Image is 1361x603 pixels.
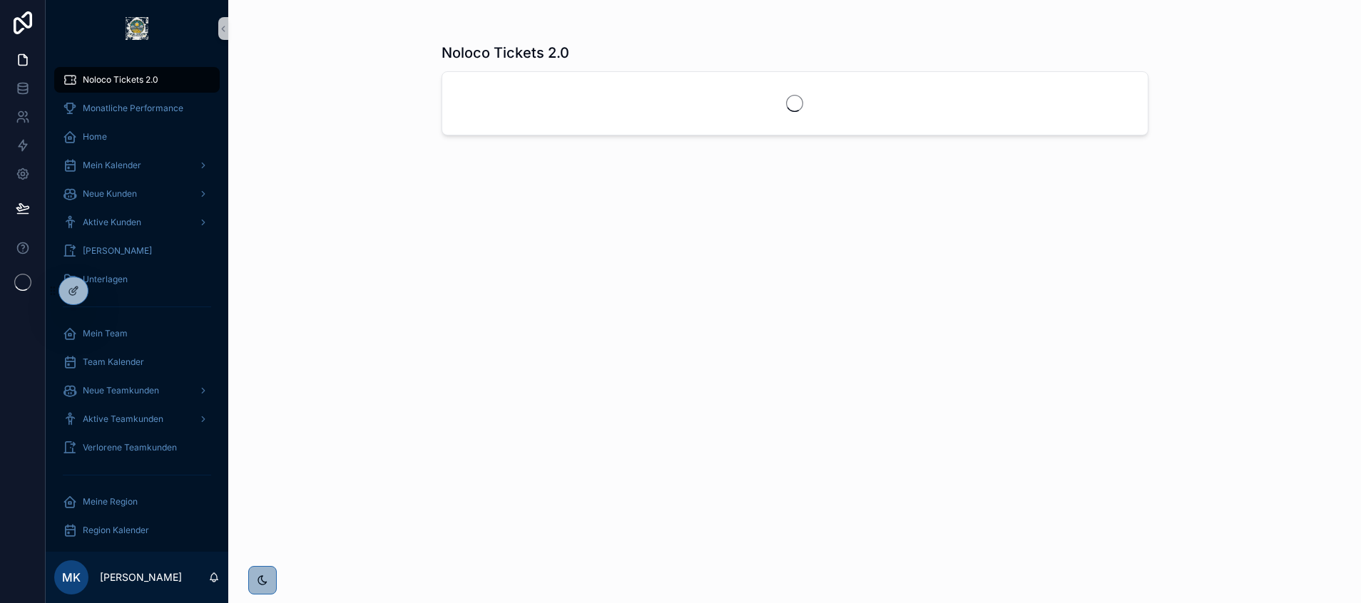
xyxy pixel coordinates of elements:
span: Aktive Kunden [83,217,141,228]
span: Region Kalender [83,525,149,536]
a: Team Kalender [54,349,220,375]
p: [PERSON_NAME] [100,570,182,584]
span: Neue Teamkunden [83,385,159,396]
span: Unterlagen [83,274,128,285]
span: Team Kalender [83,356,144,368]
span: [PERSON_NAME] [83,245,152,257]
a: Home [54,124,220,150]
a: Neue Teamkunden [54,378,220,403]
h1: Noloco Tickets 2.0 [442,43,569,63]
div: scrollable content [46,57,228,552]
a: Region Kalender [54,517,220,543]
a: Unterlagen [54,267,220,292]
a: Aktive Teamkunden [54,406,220,432]
span: Neue Kunden [83,188,137,200]
span: MK [62,569,81,586]
a: [PERSON_NAME] [54,238,220,264]
span: Noloco Tickets 2.0 [83,74,158,86]
span: Monatliche Performance [83,103,183,114]
a: Noloco Tickets 2.0 [54,67,220,93]
a: Neue Kunden [54,181,220,207]
span: Home [83,131,107,143]
img: App logo [126,17,148,40]
a: Aktive Kunden [54,210,220,235]
a: Mein Team [54,321,220,346]
span: Mein Team [83,328,128,339]
a: Monatliche Performance [54,96,220,121]
span: Verlorene Teamkunden [83,442,177,453]
a: Verlorene Teamkunden [54,435,220,460]
span: Aktive Teamkunden [83,413,163,425]
a: Meine Region [54,489,220,515]
a: Mein Kalender [54,153,220,178]
span: Meine Region [83,496,138,507]
span: Mein Kalender [83,160,141,171]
